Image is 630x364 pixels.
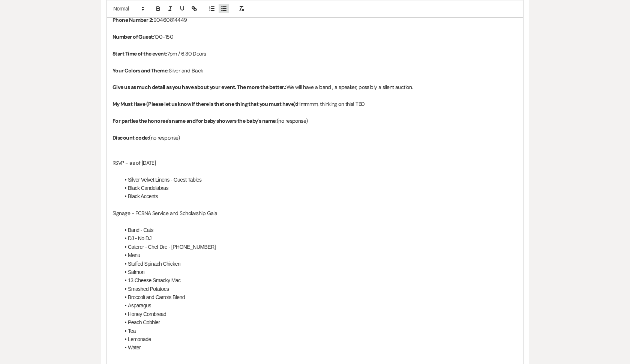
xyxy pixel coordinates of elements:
li: Silver Velvet Linens - Guest Tables [120,176,517,184]
li: Stuffed Spinach Chicken [120,260,517,268]
p: Signage - FCBNA Service and Scholarship Gala [112,209,517,217]
li: Water [120,343,517,352]
p: (no response) [112,117,517,125]
li: Asparagus [120,301,517,310]
p: (no response) [112,134,517,142]
li: Peach Cobbler [120,318,517,326]
p: RSVP - as of [DATE] [112,159,517,167]
strong: Phone Number 2: [112,17,153,23]
strong: Start Time of the event: [112,50,167,57]
li: Caterer - Chef Dre - [PHONE_NUMBER] [120,243,517,251]
li: Tea [120,327,517,335]
p: We will have a band , a speaker, possibly a silent auction. [112,83,517,91]
li: Honey Cornbread [120,310,517,318]
p: 100-150 [112,33,517,41]
strong: Number of Guest: [112,33,154,40]
strong: My Must Have (Please let us know if there is that one thing that you must have): [112,101,297,107]
li: Broccoli and Carrots Blend [120,293,517,301]
li: Salmon [120,268,517,276]
p: Silver and Black [112,66,517,75]
li: Smashed Potatoes [120,285,517,293]
li: Black Accents [120,192,517,200]
p: Hmmmm, thinking on this! TBD [112,100,517,108]
li: 13 Cheese Smacky Mac [120,276,517,284]
strong: Your Colors and Theme: [112,67,169,74]
p: 7pm / 6:30 Doors [112,50,517,58]
li: Lemonade [120,335,517,343]
li: Menu [120,251,517,259]
strong: For parties the honoree's name and for baby showers the baby's name: [112,117,277,124]
p: 90460814449 [112,16,517,24]
li: Band - Cats [120,226,517,234]
strong: Discount code: [112,134,149,141]
strong: Give us as much detail as you have about your event. The more the better.: [112,84,286,90]
li: Black Candelabras [120,184,517,192]
li: DJ - No DJ [120,234,517,242]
